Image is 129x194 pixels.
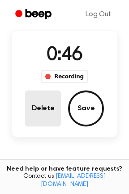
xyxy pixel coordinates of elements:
[25,90,61,126] button: Delete Audio Record
[68,90,104,126] button: Save Audio Record
[41,173,106,188] a: [EMAIL_ADDRESS][DOMAIN_NAME]
[47,46,82,65] span: 0:46
[41,70,88,83] div: Recording
[77,4,120,25] a: Log Out
[9,6,60,23] a: Beep
[5,173,124,189] span: Contact us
